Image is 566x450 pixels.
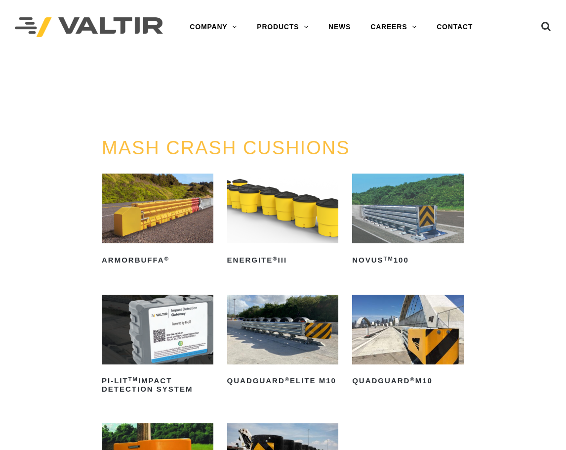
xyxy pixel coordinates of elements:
[227,252,339,268] h2: ENERGITE III
[102,373,213,397] h2: PI-LIT Impact Detection System
[102,174,213,268] a: ArmorBuffa®
[352,373,464,389] h2: QuadGuard M10
[227,373,339,389] h2: QuadGuard Elite M10
[227,174,339,268] a: ENERGITE®III
[384,256,394,262] sup: TM
[102,137,350,158] a: MASH CRASH CUSHIONS
[164,256,169,262] sup: ®
[352,295,464,389] a: QuadGuard®M10
[427,17,483,37] a: CONTACT
[247,17,319,37] a: PRODUCTS
[227,295,339,389] a: QuadGuard®Elite M10
[352,174,464,268] a: NOVUSTM100
[15,17,163,38] img: Valtir
[361,17,427,37] a: CAREERS
[410,376,415,382] sup: ®
[102,252,213,268] h2: ArmorBuffa
[352,252,464,268] h2: NOVUS 100
[180,17,247,37] a: COMPANY
[102,295,213,397] a: PI-LITTMImpact Detection System
[128,376,138,382] sup: TM
[285,376,290,382] sup: ®
[319,17,361,37] a: NEWS
[273,256,278,262] sup: ®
